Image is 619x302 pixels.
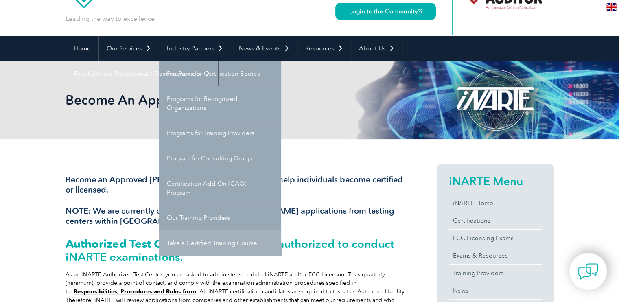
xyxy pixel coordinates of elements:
h2: iNARTE Menu [449,175,542,188]
a: Responsibilities, Procedures and Rules form [74,288,196,295]
a: Training Providers [449,265,542,282]
a: Programs for Recognized Organizations [159,86,281,120]
a: Certifications [449,212,542,229]
a: Our Services [99,36,159,61]
a: Take a Certified Training Course [159,230,281,256]
a: Program for Consulting Group [159,146,281,171]
a: News & Events [231,36,297,61]
h3: NOTE: We are currently only accepting new [PERSON_NAME] applications from testing centers within ... [66,206,407,226]
h2: Become An Approved Proctor [66,94,407,107]
a: Find Certified Professional / Training Provider [66,61,218,86]
img: open_square.png [418,9,422,13]
p: Leading the way to excellence [66,14,155,23]
a: Resources [297,36,351,61]
h3: Become an Approved [PERSON_NAME] for iNARTE and help individuals become certified or licensed. [66,175,407,195]
strong: Authorized Test Center: [66,237,195,251]
img: contact-chat.png [578,261,598,282]
a: Login to the Community [335,3,436,20]
img: en [606,3,617,11]
a: About Us [351,36,402,61]
a: Industry Partners [159,36,231,61]
a: News [449,282,542,299]
h2: A facility that is authorized to conduct iNARTE examinations. [66,237,407,263]
a: Programs for Training Providers [159,120,281,146]
a: FCC Licensing Exams [449,230,542,247]
a: Home [66,36,98,61]
a: Programs for Certification Bodies [159,61,281,86]
a: Certification Add-On (CAO) Program [159,171,281,205]
a: Exams & Resources [449,247,542,264]
a: Our Training Providers [159,205,281,230]
a: iNARTE Home [449,195,542,212]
